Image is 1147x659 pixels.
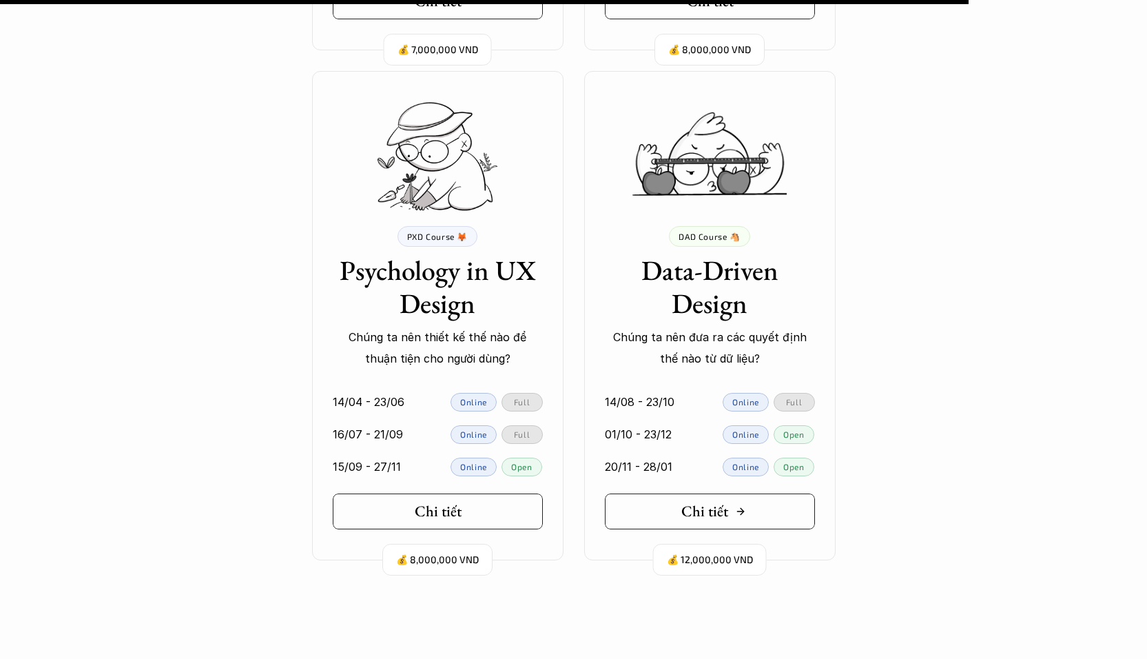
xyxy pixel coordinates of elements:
p: Online [732,397,759,407]
p: 20/11 - 28/01 [605,456,672,477]
h5: Chi tiết [415,503,462,520]
p: Open [783,429,804,439]
h3: Data-Driven Design [605,254,815,320]
p: Open [511,462,532,472]
p: Chúng ta nên thiết kế thế nào để thuận tiện cho người dùng? [333,327,543,369]
p: Chúng ta nên đưa ra các quyết định thế nào từ dữ liệu? [605,327,815,369]
p: Online [460,429,487,439]
p: 16/07 - 21/09 [333,424,403,445]
p: Full [786,397,802,407]
p: 01/10 - 23/12 [605,424,672,445]
p: Full [514,429,530,439]
p: 💰 8,000,000 VND [668,41,751,59]
p: 15/09 - 27/11 [333,456,401,477]
p: DAD Course 🐴 [679,232,740,241]
p: 💰 7,000,000 VND [397,41,478,59]
h5: Chi tiết [681,503,728,520]
p: 💰 12,000,000 VND [667,551,753,569]
p: Online [732,462,759,472]
p: Online [460,397,487,407]
p: Online [732,429,759,439]
p: Online [460,462,487,472]
a: Chi tiết [605,494,815,529]
p: 💰 8,000,000 VND [396,551,479,569]
h3: Psychology in UX Design [333,254,543,320]
p: 14/04 - 23/06 [333,392,404,412]
p: 14/08 - 23/10 [605,392,674,412]
a: Chi tiết [333,494,543,529]
p: Open [783,462,804,472]
p: Full [514,397,530,407]
p: PXD Course 🦊 [407,232,468,241]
